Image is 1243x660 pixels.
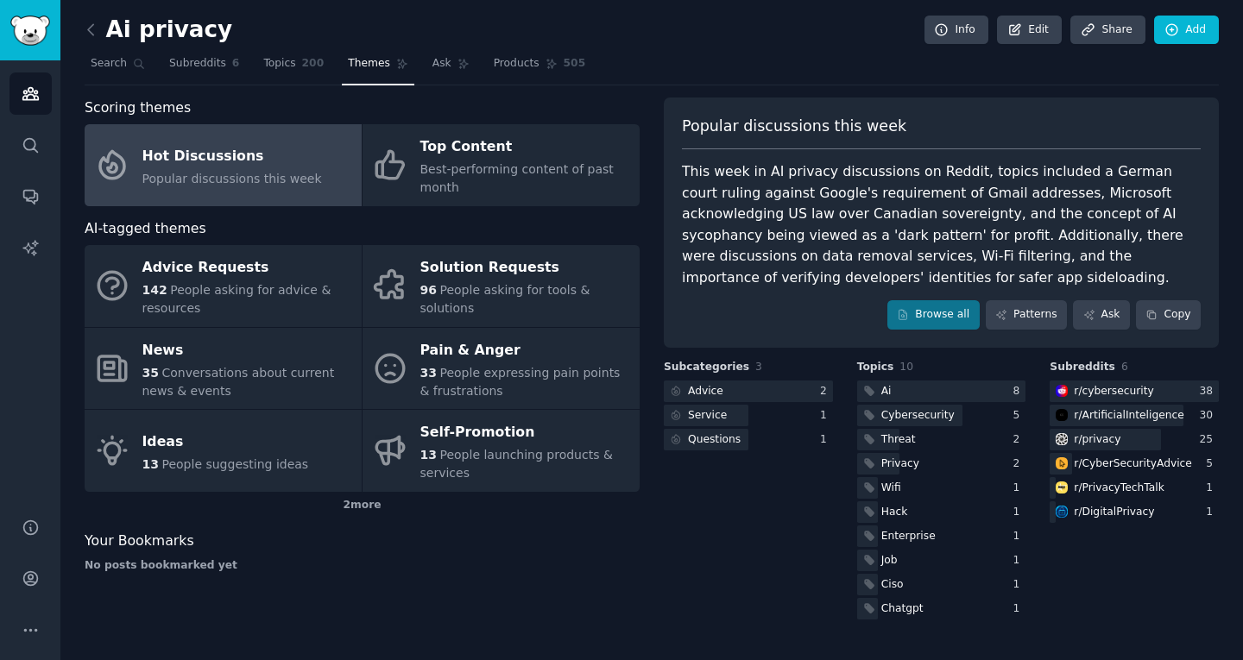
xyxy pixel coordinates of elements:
[899,361,913,373] span: 10
[420,448,437,462] span: 13
[342,50,414,85] a: Themes
[232,56,240,72] span: 6
[420,366,621,398] span: People expressing pain points & frustrations
[857,453,1026,475] a: Privacy2
[1013,529,1026,544] div: 1
[881,553,898,569] div: Job
[1050,405,1219,426] a: ArtificialInteligencer/ArtificialInteligence30
[1056,409,1068,421] img: ArtificialInteligence
[494,56,539,72] span: Products
[1050,360,1115,375] span: Subreddits
[924,16,988,45] a: Info
[881,529,936,544] div: Enterprise
[1013,601,1026,617] div: 1
[1013,408,1026,424] div: 5
[420,366,437,380] span: 33
[664,380,833,402] a: Advice2
[85,328,362,410] a: News35Conversations about current news & events
[755,361,762,373] span: 3
[85,218,206,240] span: AI-tagged themes
[142,457,159,471] span: 13
[857,550,1026,571] a: Job1
[161,457,308,471] span: People suggesting ideas
[420,336,631,364] div: Pain & Anger
[420,162,614,194] span: Best-performing content of past month
[420,448,613,480] span: People launching products & services
[169,56,226,72] span: Subreddits
[1070,16,1145,45] a: Share
[820,384,833,399] div: 2
[1199,432,1219,448] div: 25
[1013,577,1026,593] div: 1
[85,50,151,85] a: Search
[85,245,362,327] a: Advice Requests142People asking for advice & resources
[688,432,741,448] div: Questions
[142,283,167,297] span: 142
[363,328,640,410] a: Pain & Anger33People expressing pain points & frustrations
[857,405,1026,426] a: Cybersecurity5
[1050,380,1219,402] a: cybersecurityr/cybersecurity38
[1056,506,1068,518] img: DigitalPrivacy
[986,300,1067,330] a: Patterns
[85,410,362,492] a: Ideas13People suggesting ideas
[142,336,353,364] div: News
[1056,433,1068,445] img: privacy
[1074,456,1192,472] div: r/ CyberSecurityAdvice
[1013,481,1026,496] div: 1
[857,477,1026,499] a: Wifi1
[488,50,591,85] a: Products505
[1050,429,1219,450] a: privacyr/privacy25
[881,408,955,424] div: Cybersecurity
[142,283,331,315] span: People asking for advice & resources
[857,525,1026,547] a: Enterprise1
[426,50,476,85] a: Ask
[664,429,833,450] a: Questions1
[564,56,586,72] span: 505
[1013,432,1026,448] div: 2
[1206,481,1219,496] div: 1
[857,574,1026,595] a: Ciso1
[420,419,631,447] div: Self-Promotion
[997,16,1062,45] a: Edit
[881,481,901,496] div: Wifi
[857,380,1026,402] a: Ai8
[263,56,295,72] span: Topics
[682,161,1201,288] div: This week in AI privacy discussions on Reddit, topics included a German court ruling against Goog...
[10,16,50,46] img: GummySearch logo
[85,492,640,519] div: 2 more
[142,255,353,282] div: Advice Requests
[881,432,916,448] div: Threat
[91,56,127,72] span: Search
[85,531,194,552] span: Your Bookmarks
[1206,505,1219,520] div: 1
[1056,481,1068,493] img: PrivacyTechTalk
[857,501,1026,523] a: Hack1
[857,360,894,375] span: Topics
[1013,456,1026,472] div: 2
[420,255,631,282] div: Solution Requests
[420,283,590,315] span: People asking for tools & solutions
[857,429,1026,450] a: Threat2
[420,134,631,161] div: Top Content
[142,428,309,456] div: Ideas
[1056,385,1068,397] img: cybersecurity
[163,50,245,85] a: Subreddits6
[142,366,335,398] span: Conversations about current news & events
[1013,384,1026,399] div: 8
[881,505,908,520] div: Hack
[1073,300,1130,330] a: Ask
[302,56,325,72] span: 200
[857,598,1026,619] a: Chatgpt1
[682,116,906,137] span: Popular discussions this week
[1154,16,1219,45] a: Add
[1074,432,1120,448] div: r/ privacy
[85,124,362,206] a: Hot DiscussionsPopular discussions this week
[363,410,640,492] a: Self-Promotion13People launching products & services
[1074,408,1183,424] div: r/ ArtificialInteligence
[85,97,191,119] span: Scoring themes
[85,16,232,44] h2: Ai privacy
[881,601,924,617] div: Chatgpt
[1074,384,1153,399] div: r/ cybersecurity
[363,124,640,206] a: Top ContentBest-performing content of past month
[820,408,833,424] div: 1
